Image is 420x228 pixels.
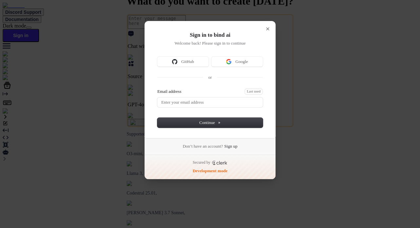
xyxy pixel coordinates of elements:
h1: Sign in to bind ai [157,31,263,39]
span: Continue [199,120,221,126]
input: Enter your email address [157,97,263,107]
button: Sign in with GoogleGoogle [211,57,263,67]
p: or [208,74,212,80]
span: GitHub [181,59,194,65]
img: Sign in with GitHub [172,59,177,64]
span: Google [235,59,248,65]
button: Continue [157,118,263,128]
span: Last used [244,88,263,95]
p: Secured by [193,160,210,165]
a: Clerk logo [212,160,227,165]
p: Development mode [193,168,228,174]
button: Close modal [262,23,273,34]
img: Sign in with Google [226,59,231,64]
label: Email address [157,89,181,94]
a: Sign up [224,143,237,149]
button: Sign in with GitHubGitHub [157,57,209,67]
p: Welcome back! Please sign in to continue [157,40,263,46]
span: Don’t have an account? [183,143,223,149]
